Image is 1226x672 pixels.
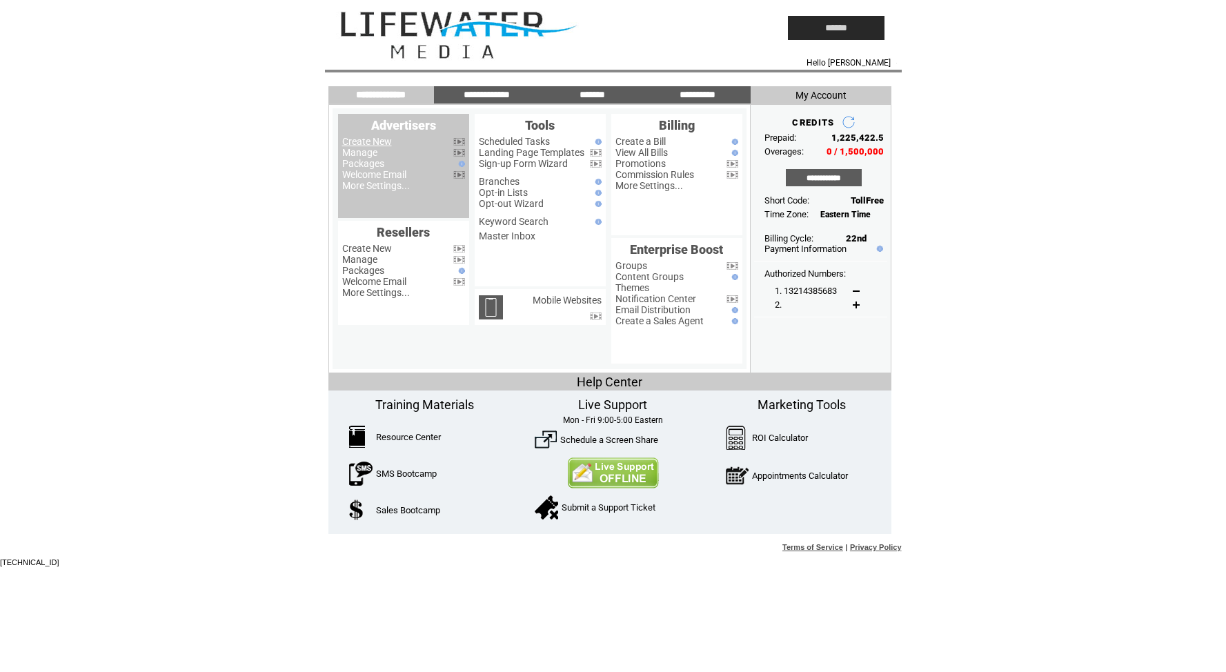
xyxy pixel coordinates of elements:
img: help.gif [592,179,602,185]
img: Contact Us [567,457,659,488]
img: ResourceCenter.png [349,426,365,448]
a: Privacy Policy [850,543,902,551]
a: More Settings... [342,287,410,298]
span: Short Code: [764,195,809,206]
img: help.gif [455,268,465,274]
img: video.png [726,160,738,168]
a: Master Inbox [479,230,535,241]
span: My Account [795,90,847,101]
a: Terms of Service [782,543,843,551]
img: mobile-websites.png [479,295,503,319]
a: Content Groups [615,271,684,282]
span: Overages: [764,146,804,157]
span: 22nd [846,233,867,244]
span: Eastern Time [820,210,871,219]
span: Billing Cycle: [764,233,813,244]
span: Marketing Tools [758,397,846,412]
img: video.png [453,245,465,253]
span: 1. 13214385683 [775,286,837,296]
a: Commission Rules [615,169,694,180]
a: Manage [342,147,377,158]
img: help.gif [873,246,883,252]
a: Welcome Email [342,276,406,287]
a: Email Distribution [615,304,691,315]
img: video.png [453,138,465,146]
a: Create New [342,243,392,254]
span: Prepaid: [764,132,796,143]
img: help.gif [729,274,738,280]
img: video.png [726,295,738,303]
img: ScreenShare.png [535,428,557,451]
span: 2. [775,299,782,310]
span: Advertisers [371,118,436,132]
img: video.png [726,171,738,179]
a: Scheduled Tasks [479,136,550,147]
a: Welcome Email [342,169,406,180]
img: help.gif [592,219,602,225]
img: SupportTicket.png [535,495,558,520]
a: Packages [342,158,384,169]
span: Mon - Fri 9:00-5:00 Eastern [563,415,663,425]
a: SMS Bootcamp [376,468,437,479]
img: AppointmentCalc.png [726,464,749,488]
a: Resource Center [376,432,441,442]
img: video.png [453,256,465,264]
img: help.gif [592,201,602,207]
span: | [845,543,847,551]
span: Time Zone: [764,209,809,219]
a: More Settings... [342,180,410,191]
img: video.png [590,149,602,157]
a: Create a Bill [615,136,666,147]
img: help.gif [729,307,738,313]
img: video.png [590,313,602,320]
img: help.gif [729,139,738,145]
span: Authorized Numbers: [764,268,846,279]
img: Calculator.png [726,426,747,450]
span: Enterprise Boost [630,242,723,257]
a: Opt-in Lists [479,187,528,198]
span: Tools [525,118,555,132]
a: ROI Calculator [752,433,808,443]
a: View All Bills [615,147,668,158]
img: help.gif [729,150,738,156]
a: Landing Page Templates [479,147,584,158]
a: Mobile Websites [533,295,602,306]
a: Payment Information [764,244,847,254]
a: Sales Bootcamp [376,505,440,515]
span: 1,225,422.5 [831,132,884,143]
img: video.png [590,160,602,168]
a: Opt-out Wizard [479,198,544,209]
img: help.gif [729,318,738,324]
span: Resellers [377,225,430,239]
span: CREDITS [792,117,834,128]
img: video.png [726,262,738,270]
span: Hello [PERSON_NAME] [807,58,891,68]
a: Submit a Support Ticket [562,502,655,513]
a: Promotions [615,158,666,169]
span: Live Support [578,397,647,412]
img: SMSBootcamp.png [349,462,373,486]
a: Manage [342,254,377,265]
a: Notification Center [615,293,696,304]
span: TollFree [851,195,884,206]
a: Create a Sales Agent [615,315,704,326]
a: Branches [479,176,520,187]
img: help.gif [592,190,602,196]
a: Groups [615,260,647,271]
a: Schedule a Screen Share [560,435,658,445]
img: video.png [453,171,465,179]
span: Billing [659,118,695,132]
span: 0 / 1,500,000 [827,146,884,157]
img: SalesBootcamp.png [349,500,365,520]
a: Packages [342,265,384,276]
a: Keyword Search [479,216,548,227]
img: help.gif [455,161,465,167]
a: Sign-up Form Wizard [479,158,568,169]
img: video.png [453,278,465,286]
span: Training Materials [375,397,474,412]
img: help.gif [592,139,602,145]
span: Help Center [577,375,642,389]
a: More Settings... [615,180,683,191]
a: Themes [615,282,649,293]
a: Appointments Calculator [752,471,848,481]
